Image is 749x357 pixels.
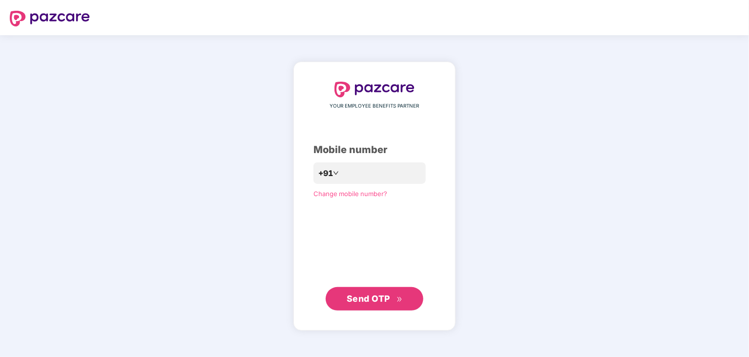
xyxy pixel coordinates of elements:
[330,102,419,110] span: YOUR EMPLOYEE BENEFITS PARTNER
[333,170,339,176] span: down
[347,293,390,304] span: Send OTP
[10,11,90,26] img: logo
[334,82,415,97] img: logo
[396,296,403,303] span: double-right
[326,287,423,311] button: Send OTPdouble-right
[313,190,387,198] a: Change mobile number?
[318,167,333,179] span: +91
[313,142,436,157] div: Mobile number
